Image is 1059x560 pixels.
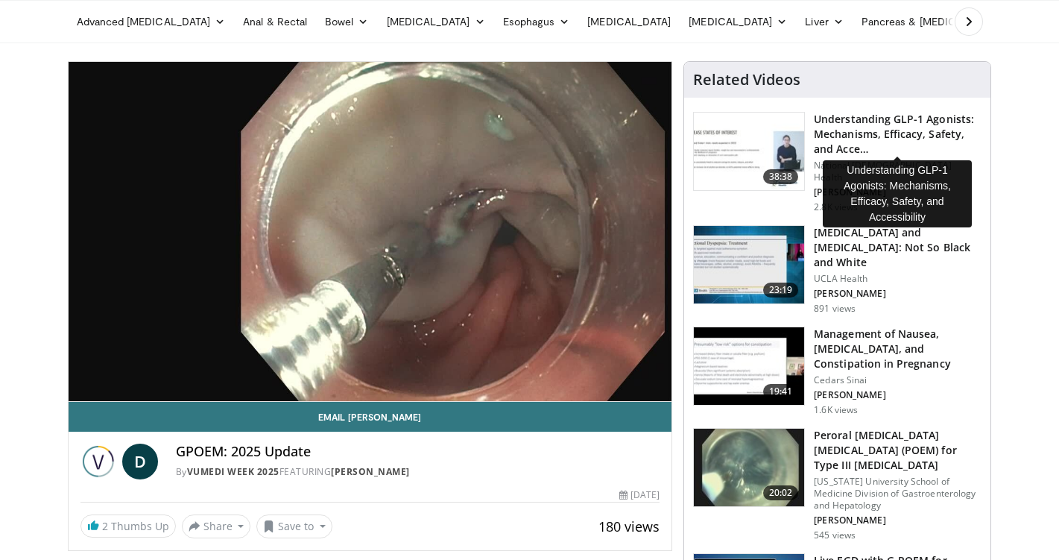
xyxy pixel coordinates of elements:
span: 19:41 [763,384,799,399]
a: 19:41 Management of Nausea, [MEDICAL_DATA], and Constipation in Pregnancy Cedars Sinai [PERSON_NA... [693,327,981,416]
a: Bowel [316,7,377,37]
a: Anal & Rectal [234,7,316,37]
img: 51017488-4c10-4926-9dc3-d6d3957cf75a.150x105_q85_crop-smart_upscale.jpg [694,327,804,405]
h3: Understanding GLP-1 Agonists: Mechanisms, Efficacy, Safety, and Acce… [814,112,981,157]
a: 23:19 [MEDICAL_DATA] and [MEDICAL_DATA]: Not So Black and White UCLA Health [PERSON_NAME] 891 views [693,225,981,315]
a: Liver [796,7,852,37]
a: [MEDICAL_DATA] [578,7,680,37]
button: Save to [256,515,332,538]
p: [PERSON_NAME] [814,515,981,526]
span: 23:19 [763,283,799,298]
p: 1.6K views [814,404,858,416]
span: 180 views [598,517,660,535]
span: 38:38 [763,169,799,184]
a: Esophagus [494,7,579,37]
h4: Related Videos [693,71,800,89]
h3: Management of Nausea, [MEDICAL_DATA], and Constipation in Pregnancy [814,327,981,371]
img: 10897e49-57d0-4dda-943f-d9cde9436bef.150x105_q85_crop-smart_upscale.jpg [694,113,804,190]
p: [US_STATE] University School of Medicine Division of Gastroenterology and Hepatology [814,476,981,512]
div: [DATE] [619,488,660,502]
p: 545 views [814,529,856,541]
p: UCLA Health [814,273,981,285]
p: [PERSON_NAME] [814,389,981,401]
button: Share [182,515,251,538]
a: [PERSON_NAME] [331,465,410,478]
p: 891 views [814,303,856,315]
p: [PERSON_NAME] [814,288,981,300]
span: 2 [102,519,108,533]
a: D [122,444,158,479]
video-js: Video Player [69,62,672,402]
p: National [DEMOGRAPHIC_DATA] Health [814,160,981,183]
div: By FEATURING [176,465,660,479]
p: 2.8K views [814,201,858,213]
a: Vumedi Week 2025 [187,465,279,478]
a: [MEDICAL_DATA] [378,7,494,37]
span: 20:02 [763,485,799,500]
img: 65f4abe4-8851-4095-bf95-68cae67d5ccb.150x105_q85_crop-smart_upscale.jpg [694,226,804,303]
p: Cedars Sinai [814,374,981,386]
a: 20:02 Peroral [MEDICAL_DATA] [MEDICAL_DATA] (POEM) for Type III [MEDICAL_DATA] [US_STATE] Univers... [693,428,981,541]
h3: [MEDICAL_DATA] and [MEDICAL_DATA]: Not So Black and White [814,225,981,270]
a: 2 Thumbs Up [80,515,176,538]
div: Understanding GLP-1 Agonists: Mechanisms, Efficacy, Safety, and Accessibility [823,160,972,227]
a: 38:38 Understanding GLP-1 Agonists: Mechanisms, Efficacy, Safety, and Acce… National [DEMOGRAPHIC... [693,112,981,213]
a: [MEDICAL_DATA] [680,7,796,37]
a: Advanced [MEDICAL_DATA] [68,7,235,37]
a: Pancreas & [MEDICAL_DATA] [853,7,1027,37]
img: Vumedi Week 2025 [80,444,116,479]
h4: GPOEM: 2025 Update [176,444,660,460]
img: 3f502ed6-a0e1-4f11-8561-1a25583b0f82.150x105_q85_crop-smart_upscale.jpg [694,429,804,506]
h3: Peroral [MEDICAL_DATA] [MEDICAL_DATA] (POEM) for Type III [MEDICAL_DATA] [814,428,981,473]
a: Email [PERSON_NAME] [69,402,672,432]
p: [PERSON_NAME] [814,186,981,198]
